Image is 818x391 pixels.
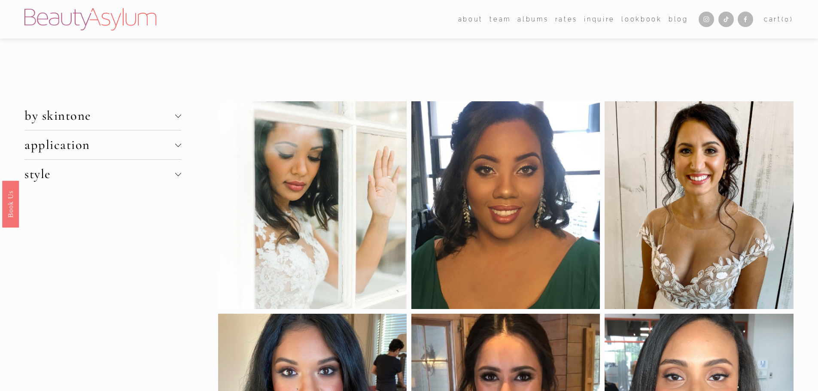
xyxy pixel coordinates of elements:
[699,12,714,27] a: Instagram
[2,180,19,227] a: Book Us
[621,13,662,25] a: Lookbook
[24,108,175,124] span: by skintone
[584,13,615,25] a: Inquire
[517,13,548,25] a: albums
[782,15,794,23] span: ( )
[718,12,734,27] a: TikTok
[458,13,483,25] a: folder dropdown
[24,130,181,159] button: application
[490,13,511,25] a: folder dropdown
[24,8,156,30] img: Beauty Asylum | Bridal Hair &amp; Makeup Charlotte &amp; Atlanta
[24,166,175,182] span: style
[785,15,790,23] span: 0
[24,137,175,153] span: application
[555,13,578,25] a: Rates
[490,14,511,25] span: team
[764,14,794,25] a: 0 items in cart
[24,160,181,188] button: style
[738,12,753,27] a: Facebook
[458,14,483,25] span: about
[24,101,181,130] button: by skintone
[669,13,688,25] a: Blog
